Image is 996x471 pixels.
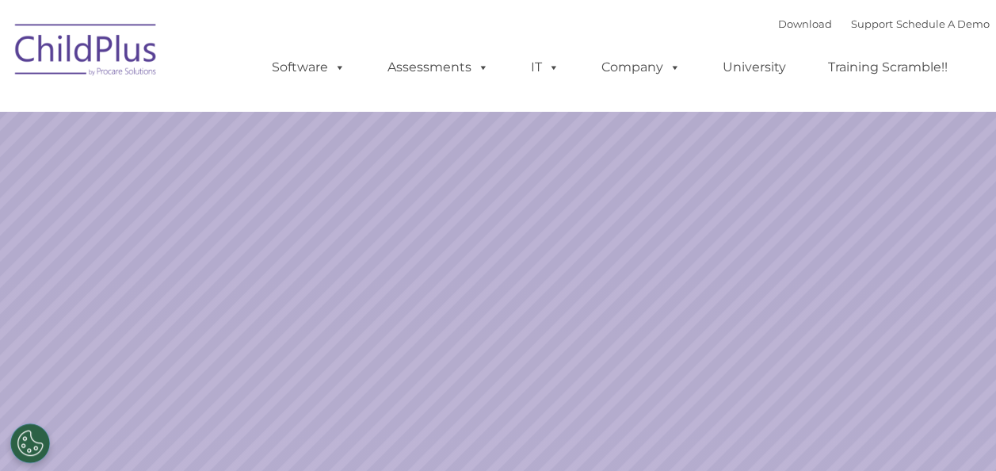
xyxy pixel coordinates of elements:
a: Download [778,17,832,30]
a: Schedule A Demo [896,17,990,30]
font: | [778,17,990,30]
a: University [707,52,802,83]
a: Software [256,52,361,83]
img: ChildPlus by Procare Solutions [7,13,166,92]
a: Support [851,17,893,30]
a: IT [515,52,575,83]
a: Assessments [372,52,505,83]
a: Training Scramble!! [812,52,964,83]
button: Cookies Settings [10,423,50,463]
a: Company [586,52,696,83]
